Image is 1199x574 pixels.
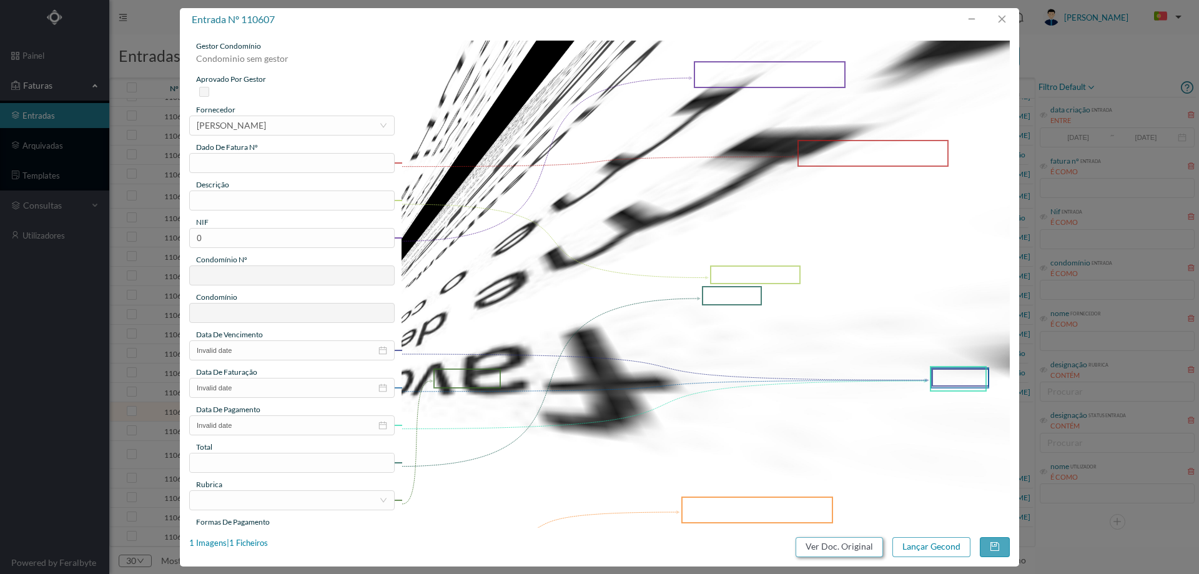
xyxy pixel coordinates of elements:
span: data de vencimento [196,330,263,339]
span: total [196,442,212,452]
button: Ver Doc. Original [796,537,883,557]
span: Formas de Pagamento [196,517,270,527]
button: PT [1144,7,1187,27]
div: 1 Imagens | 1 Ficheiros [189,537,268,550]
span: gestor condomínio [196,41,261,51]
span: condomínio [196,292,237,302]
span: aprovado por gestor [196,74,266,84]
button: Lançar Gecond [892,537,970,557]
span: condomínio nº [196,255,247,264]
div: MARIA DO CARMO BRAGA DA SILVA CARDOSO [197,116,266,135]
i: icon: calendar [378,346,387,355]
div: Condominio sem gestor [189,52,395,74]
span: fornecedor [196,105,235,114]
i: icon: calendar [378,383,387,392]
span: dado de fatura nº [196,142,258,152]
span: NIF [196,217,209,227]
span: rubrica [196,480,222,489]
span: data de pagamento [196,405,260,414]
span: data de faturação [196,367,257,377]
i: icon: down [380,497,387,504]
i: icon: down [380,122,387,129]
span: descrição [196,180,229,189]
span: entrada nº 110607 [192,13,275,25]
i: icon: calendar [378,421,387,430]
